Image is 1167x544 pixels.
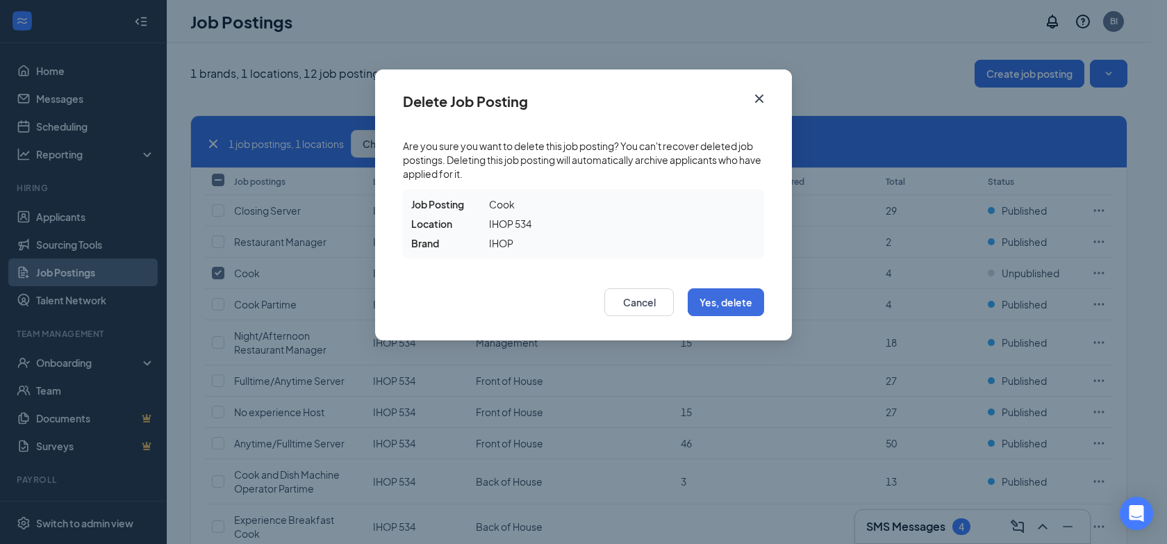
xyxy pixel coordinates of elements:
[688,288,764,316] button: Yes, delete
[751,90,768,107] svg: Cross
[604,288,674,316] button: Cancel
[403,139,764,181] span: Are you sure you want to delete this job posting? You can't recover deleted job postings. Deletin...
[1120,497,1153,530] div: Open Intercom Messenger
[489,236,513,250] span: IHOP
[740,69,792,114] button: Close
[411,217,452,231] span: Location
[403,94,528,109] div: Delete Job Posting
[411,236,439,250] span: Brand
[489,217,531,231] span: IHOP 534
[411,197,464,211] span: Job Posting
[489,197,515,211] span: Cook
